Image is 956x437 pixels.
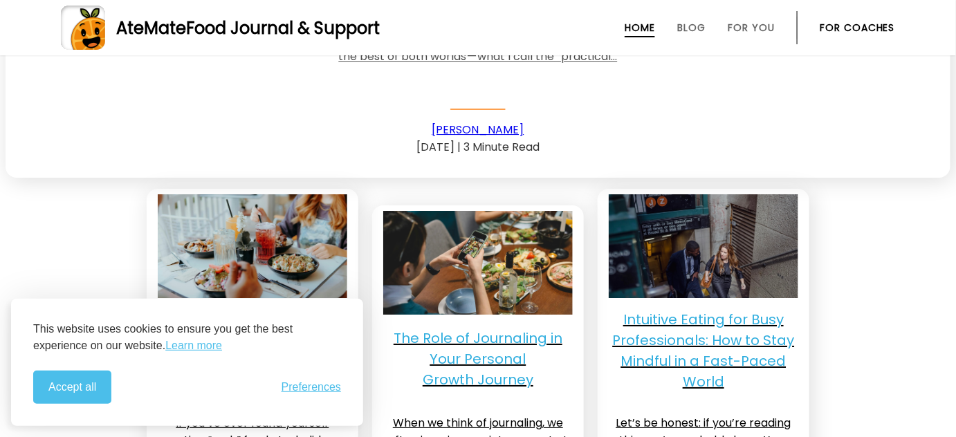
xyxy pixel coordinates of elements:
[165,337,222,354] a: Learn more
[432,122,524,138] a: [PERSON_NAME]
[17,138,939,156] div: [DATE] | 3 Minute Read
[383,207,573,319] img: Role of journaling. Image: Pexels - cottonbro studio
[33,371,111,404] button: Accept all cookies
[383,211,573,315] a: Role of journaling. Image: Pexels - cottonbro studio
[820,22,895,33] a: For Coaches
[282,381,341,393] button: Toggle preferences
[609,309,798,392] p: Intuitive Eating for Busy Professionals: How to Stay Mindful in a Fast-Paced World
[625,22,655,33] a: Home
[61,6,895,50] a: AteMateFood Journal & Support
[677,22,706,33] a: Blog
[609,184,798,309] img: intuitive eating for bust professionals. Image: Pexels - Mizuno K
[158,194,347,298] a: Social Eating. Image: Pexels - thecactusena ‎
[105,16,380,40] div: AteMate
[383,326,573,392] p: The Role of Journaling in Your Personal Growth Journey
[186,17,380,39] span: Food Journal & Support
[282,381,341,393] span: Preferences
[728,22,775,33] a: For You
[33,321,341,354] p: This website uses cookies to ensure you get the best experience on our website.
[609,194,798,298] a: intuitive eating for bust professionals. Image: Pexels - Mizuno K
[158,194,347,299] img: Social Eating. Image: Pexels - thecactusena ‎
